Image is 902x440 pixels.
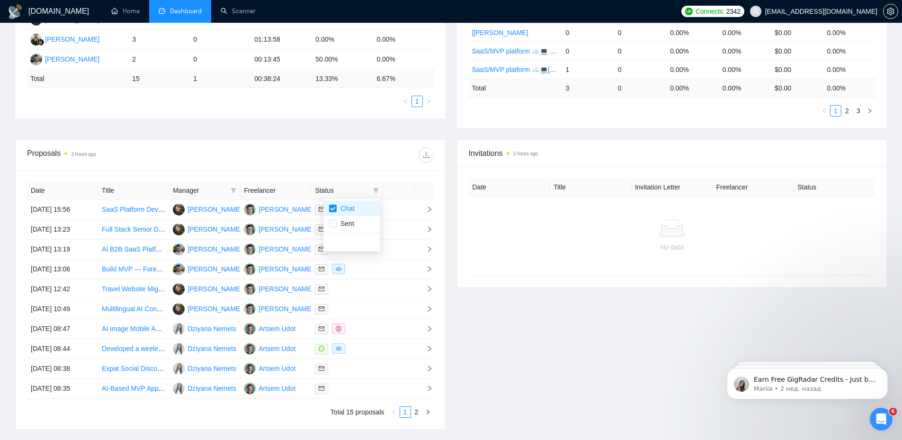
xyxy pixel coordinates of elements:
th: Date [27,181,98,200]
td: [DATE] 10:49 [27,299,98,319]
a: HH[PERSON_NAME] [173,285,242,292]
a: homeHome [111,7,140,15]
td: 1 [562,60,614,79]
img: logo [8,4,23,19]
div: [PERSON_NAME] [188,204,242,215]
td: Developed a wireless mobile ordering and management system for restaurants in Spain [98,339,169,359]
td: $0.00 [771,42,823,60]
img: DN [173,343,185,355]
a: DNDziyana Nemets [173,364,236,372]
span: right [419,345,433,352]
div: Dziyana Nemets [188,323,236,334]
td: $0.00 [771,60,823,79]
td: [DATE] 13:06 [27,260,98,279]
a: DNDziyana Nemets [173,344,236,352]
div: Dziyana Nemets [188,383,236,394]
td: Multilingual AI Concierge System Development [98,299,169,319]
td: $ 0.00 [771,79,823,97]
td: 0.00% [719,23,771,42]
a: AI Image Mobile App Developer for iOS/Android [102,325,242,332]
td: 00:38:24 [250,70,312,88]
a: Travel Website Migration & Custom Booking Platform – Full Frontend + Backend [102,285,338,293]
span: mail [319,246,324,252]
a: FG[PERSON_NAME] [30,35,99,43]
td: AI Image Mobile App Developer for iOS/Android [98,319,169,339]
td: 50.00% [312,50,373,70]
span: user [752,8,759,15]
td: [DATE] 08:44 [27,339,98,359]
a: 3 [853,106,864,116]
td: 3 [128,30,189,50]
a: SaaS/MVP platform ☁️💻 [weekend] [472,47,580,55]
li: Next Page [423,96,434,107]
li: Previous Page [400,96,411,107]
button: left [819,105,830,117]
th: Invitation Letter [631,178,713,197]
span: left [391,409,397,415]
span: right [419,246,433,252]
a: YN[PERSON_NAME] [244,305,313,312]
li: 2 [411,406,422,418]
td: 0 [562,23,614,42]
img: YN [244,243,256,255]
a: YN[PERSON_NAME] [244,265,313,272]
a: YN[PERSON_NAME] [244,245,313,252]
div: Artsem Udot [259,363,295,374]
a: 1 [400,407,411,417]
th: Manager [169,181,240,200]
img: YN [244,263,256,275]
td: [DATE] 12:42 [27,279,98,299]
td: 00:13:45 [250,50,312,70]
a: Expat Social Discovery App [102,365,183,372]
img: HH [173,283,185,295]
div: Artsem Udot [259,383,295,394]
a: YN[PERSON_NAME] [244,225,313,233]
img: HH [173,224,185,235]
li: Previous Page [388,406,400,418]
td: $0.00 [771,23,823,42]
a: AK[PERSON_NAME] [30,55,99,63]
li: 1 [411,96,423,107]
span: mail [319,266,324,272]
div: [PERSON_NAME] [188,264,242,274]
td: [DATE] 15:56 [27,200,98,220]
th: Freelancer [713,178,794,197]
td: 0.00% [823,42,875,60]
a: Multilingual AI Concierge System Development [102,305,240,313]
img: AK [173,263,185,275]
td: [DATE] 08:35 [27,379,98,399]
span: message [319,346,324,351]
span: Sent [337,220,354,227]
span: right [419,266,433,272]
img: YN [244,204,256,216]
img: HH [173,204,185,216]
span: Dashboard [170,7,202,15]
td: 0 [614,23,666,42]
span: right [419,325,433,332]
span: right [419,385,433,392]
li: Previous Page [819,105,830,117]
a: AUArtsem Udot [244,344,295,352]
a: AUArtsem Udot [244,384,295,392]
span: filter [373,188,379,193]
a: AK[PERSON_NAME] [173,265,242,272]
div: Artsem Udot [259,343,295,354]
td: AI-Based MVP App Development for Self brushing technic [98,379,169,399]
span: mail [319,306,324,312]
td: Total [468,79,562,97]
li: Total 15 proposals [330,406,384,418]
a: AI B2B SaaS Platform Development [102,245,208,253]
td: 0 [189,50,250,70]
td: 1 [189,70,250,88]
span: Status [315,185,369,196]
td: 0 [189,30,250,50]
a: YN[PERSON_NAME] [244,205,313,213]
span: left [822,108,827,114]
div: [PERSON_NAME] [259,244,313,254]
span: 6 [889,408,897,415]
img: YN [244,303,256,315]
span: filter [371,183,381,198]
a: AI-Based MVP App Development for Self brushing technic [102,385,272,392]
td: 3 [562,79,614,97]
